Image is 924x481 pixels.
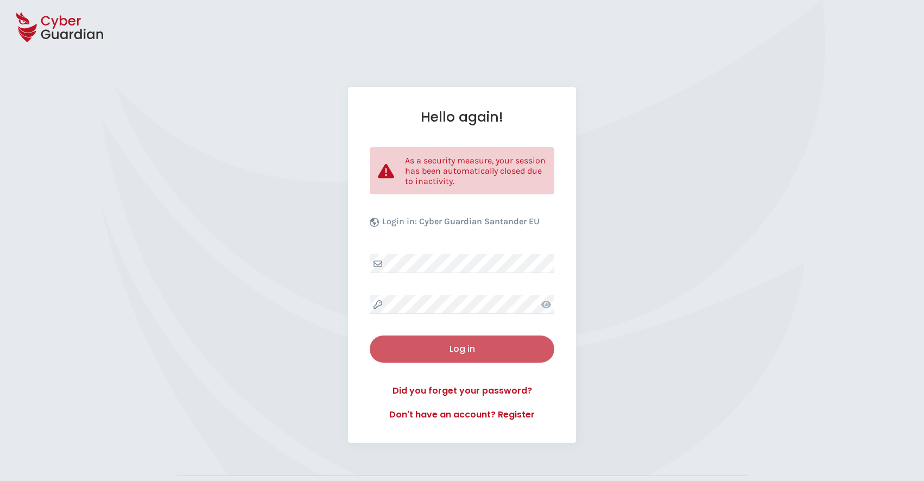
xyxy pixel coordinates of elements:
a: Did you forget your password? [370,384,554,397]
b: Cyber Guardian Santander EU [419,216,540,226]
button: Log in [370,336,554,363]
p: Login in: [382,216,540,232]
div: Log in [378,343,546,356]
p: As a security measure, your session has been automatically closed due to inactivity. [405,155,546,186]
h1: Hello again! [370,109,554,125]
a: Don't have an account? Register [370,408,554,421]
